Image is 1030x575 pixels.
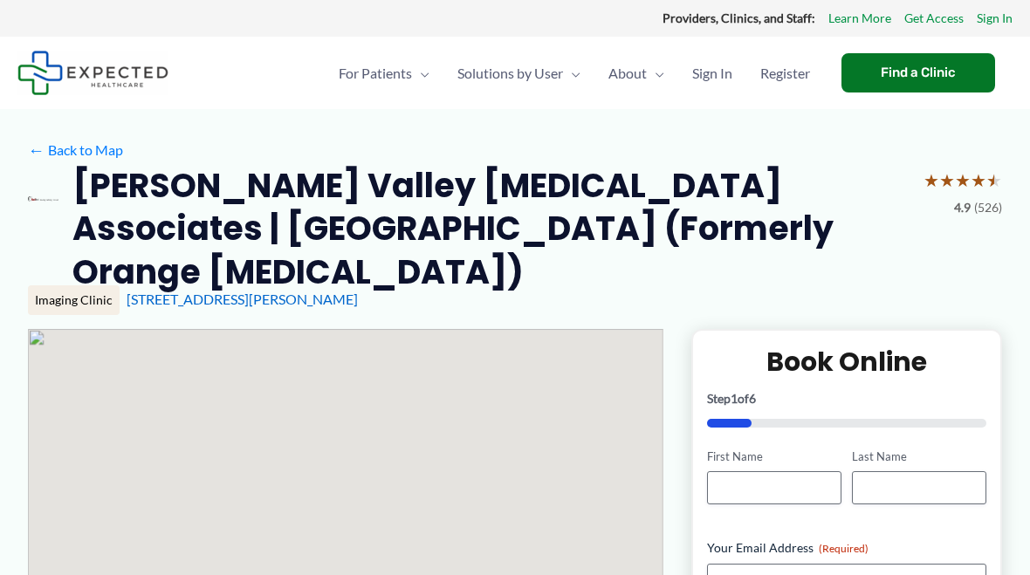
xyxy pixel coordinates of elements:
strong: Providers, Clinics, and Staff: [663,10,815,25]
a: Sign In [977,7,1013,30]
p: Step of [707,393,986,405]
span: (526) [974,196,1002,219]
nav: Primary Site Navigation [325,43,824,104]
span: Menu Toggle [647,43,664,104]
span: 4.9 [954,196,971,219]
a: Sign In [678,43,746,104]
span: Menu Toggle [563,43,580,104]
a: For PatientsMenu Toggle [325,43,443,104]
span: Sign In [692,43,732,104]
span: ★ [986,164,1002,196]
span: ★ [971,164,986,196]
label: First Name [707,448,841,465]
a: Find a Clinic [841,53,995,92]
h2: Book Online [707,345,986,379]
span: ★ [939,164,955,196]
img: Expected Healthcare Logo - side, dark font, small [17,51,168,95]
a: Register [746,43,824,104]
h2: [PERSON_NAME] Valley [MEDICAL_DATA] Associates | [GEOGRAPHIC_DATA] (Formerly Orange [MEDICAL_DATA]) [72,164,910,293]
span: (Required) [819,542,869,555]
label: Your Email Address [707,539,986,557]
span: For Patients [339,43,412,104]
a: [STREET_ADDRESS][PERSON_NAME] [127,291,358,307]
span: Menu Toggle [412,43,429,104]
label: Last Name [852,448,986,465]
a: Get Access [904,7,964,30]
span: Solutions by User [457,43,563,104]
span: ← [28,141,45,158]
span: About [608,43,647,104]
a: ←Back to Map [28,137,123,163]
a: Solutions by UserMenu Toggle [443,43,594,104]
div: Imaging Clinic [28,285,120,315]
a: AboutMenu Toggle [594,43,678,104]
span: ★ [955,164,971,196]
a: Learn More [828,7,891,30]
span: 6 [749,391,756,406]
span: 1 [731,391,738,406]
span: Register [760,43,810,104]
span: ★ [924,164,939,196]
